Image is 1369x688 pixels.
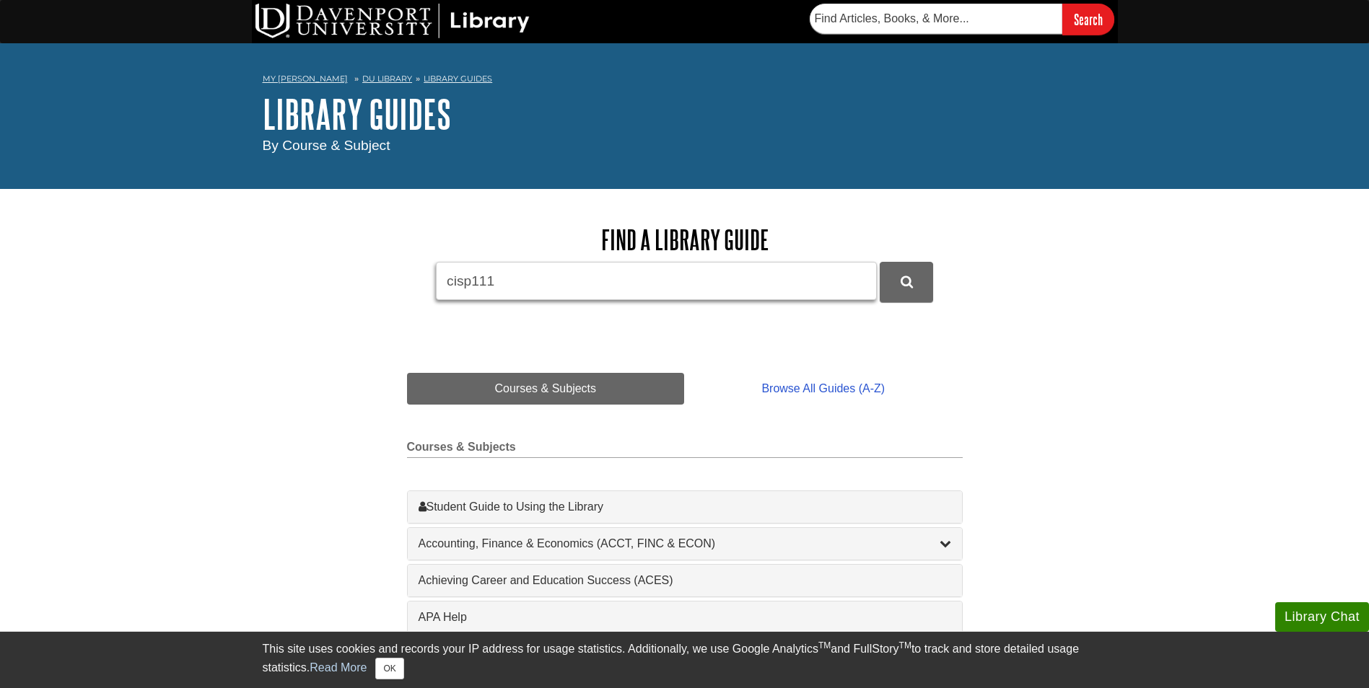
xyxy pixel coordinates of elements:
button: Close [375,658,403,679]
a: Courses & Subjects [407,373,685,405]
div: By Course & Subject [263,136,1107,156]
sup: TM [818,640,831,650]
button: DU Library Guides Search [880,262,933,301]
button: Library Chat [1275,602,1369,632]
input: Search by Course or Subject... [436,262,877,300]
a: Student Guide to Using the Library [419,498,951,516]
form: Searches DU Library's articles, books, and more [810,4,1114,35]
a: Accounting, Finance & Economics (ACCT, FINC & ECON) [419,535,951,552]
a: APA Help [419,609,951,626]
a: DU Library [362,74,412,84]
h1: Library Guides [263,92,1107,136]
img: DU Library [255,4,530,38]
a: Achieving Career and Education Success (ACES) [419,572,951,589]
a: My [PERSON_NAME] [263,73,348,85]
a: Library Guides [424,74,492,84]
sup: TM [899,640,911,650]
h2: Find a Library Guide [407,225,963,255]
a: Browse All Guides (A-Z) [684,373,962,405]
nav: breadcrumb [263,69,1107,92]
input: Find Articles, Books, & More... [810,4,1062,34]
i: Search Library Guides [901,275,913,288]
input: Search [1062,4,1114,35]
div: This site uses cookies and records your IP address for usage statistics. Additionally, we use Goo... [263,640,1107,679]
a: Read More [310,661,367,674]
h2: Courses & Subjects [407,441,963,458]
